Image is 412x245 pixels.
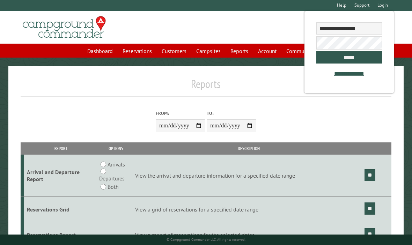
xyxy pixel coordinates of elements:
[207,110,256,117] label: To:
[98,142,134,155] th: Options
[156,110,205,117] label: From:
[24,197,98,222] td: Reservations Grid
[108,160,125,169] label: Arrivals
[118,44,156,58] a: Reservations
[99,174,125,183] label: Departures
[254,44,281,58] a: Account
[226,44,252,58] a: Reports
[134,155,363,197] td: View the arrival and departure information for a specified date range
[167,237,245,242] small: © Campground Commander LLC. All rights reserved.
[282,44,329,58] a: Communications
[157,44,191,58] a: Customers
[24,142,98,155] th: Report
[24,155,98,197] td: Arrival and Departure Report
[134,197,363,222] td: View a grid of reservations for a specified date range
[134,142,363,155] th: Description
[108,183,118,191] label: Both
[83,44,117,58] a: Dashboard
[206,19,391,31] span: [GEOGRAPHIC_DATA]
[21,14,108,41] img: Campground Commander
[21,77,391,96] h1: Reports
[192,44,225,58] a: Campsites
